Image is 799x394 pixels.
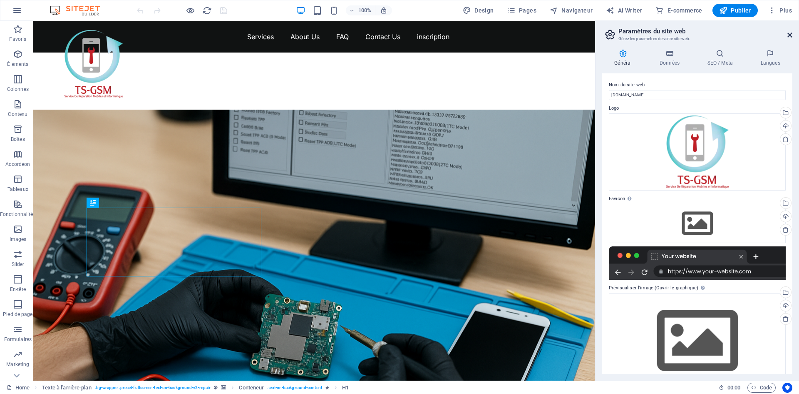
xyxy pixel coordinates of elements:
[609,103,786,113] label: Logo
[48,5,110,15] img: Editor Logo
[5,161,30,168] p: Accordéon
[609,80,786,90] label: Nom du site web
[8,111,27,118] p: Contenu
[648,49,695,67] h4: Données
[751,383,772,393] span: Code
[695,49,748,67] h4: SEO / Meta
[239,383,264,393] span: Cliquez pour sélectionner. Double-cliquez pour modifier.
[9,36,26,43] p: Favoris
[7,186,28,193] p: Tableaux
[4,336,32,343] p: Formulaires
[782,383,792,393] button: Usercentrics
[325,385,329,390] i: Cet élément contient une animation.
[7,61,28,68] p: Éléments
[342,383,349,393] span: Cliquez pour sélectionner. Double-cliquez pour modifier.
[95,383,211,393] span: . bg-wrapper .preset-fullscreen-text-on-background-v2-repair
[609,293,786,389] div: Sélectionnez les fichiers depuis le Gestionnaire de fichiers, les photos du stock ou téléversez u...
[609,113,786,191] div: received_790737164636143-oe7R70aVqEWuA-wamN1uuA.webp
[655,6,702,15] span: E-commerce
[768,6,792,15] span: Plus
[358,5,372,15] h6: 100%
[214,385,218,390] i: Cet élément est une présélection personnalisable.
[550,6,593,15] span: Navigateur
[459,4,497,17] button: Design
[747,383,776,393] button: Code
[618,35,776,43] h3: Gérez les paramètres de votre site web.
[618,28,792,35] h2: Paramètres du site web
[764,4,795,17] button: Plus
[7,383,30,393] a: Cliquez pour annuler la sélection. Double-cliquez pour ouvrir Pages.
[609,204,786,243] div: Sélectionnez les fichiers depuis le Gestionnaire de fichiers, les photos du stock ou téléversez u...
[463,6,494,15] span: Design
[380,7,387,14] i: Lors du redimensionnement, ajuster automatiquement le niveau de zoom en fonction de l'appareil sé...
[609,90,786,100] input: Nom...
[7,86,29,93] p: Colonnes
[504,4,540,17] button: Pages
[719,383,741,393] h6: Durée de la session
[346,5,375,15] button: 100%
[727,383,740,393] span: 00 00
[11,136,25,143] p: Boîtes
[6,361,29,368] p: Marketing
[3,311,32,318] p: Pied de page
[609,194,786,204] label: Favicon
[221,385,226,390] i: Cet élément contient un arrière-plan.
[748,49,792,67] h4: Langues
[606,6,642,15] span: AI Writer
[507,6,536,15] span: Pages
[267,383,322,393] span: . text-on-background-content
[10,236,27,243] p: Images
[712,4,758,17] button: Publier
[42,383,92,393] span: Cliquez pour sélectionner. Double-cliquez pour modifier.
[652,4,705,17] button: E-commerce
[459,4,497,17] div: Design (Ctrl+Alt+Y)
[202,6,212,15] i: Actualiser la page
[609,283,786,293] label: Prévisualiser l'image (Ouvrir le graphique)
[12,261,25,268] p: Slider
[202,5,212,15] button: reload
[42,383,349,393] nav: breadcrumb
[602,49,648,67] h4: Général
[603,4,645,17] button: AI Writer
[185,5,195,15] button: Cliquez ici pour quitter le mode Aperçu et poursuivre l'édition.
[719,6,751,15] span: Publier
[546,4,596,17] button: Navigateur
[10,286,26,293] p: En-tête
[733,384,734,391] span: :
